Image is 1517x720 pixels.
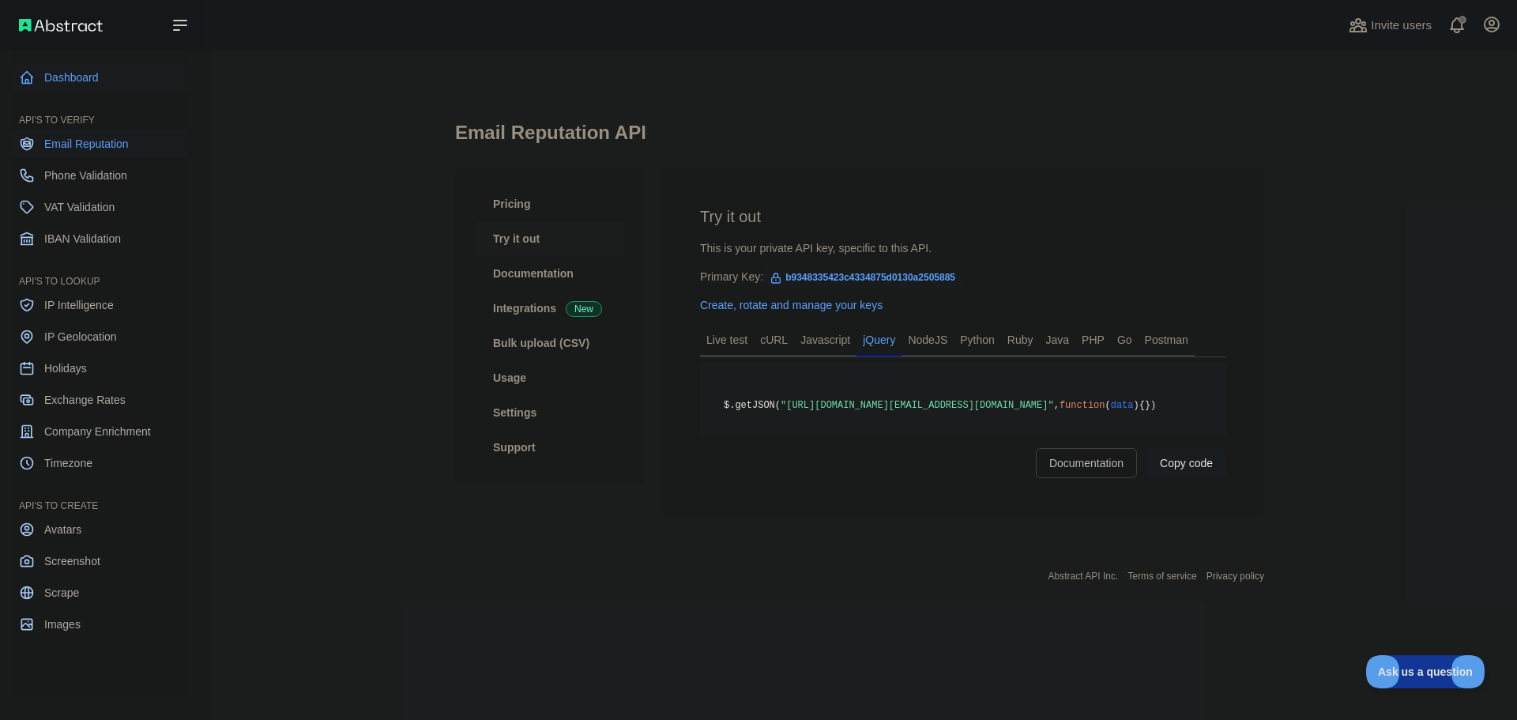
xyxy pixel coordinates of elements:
span: Exchange Rates [44,392,126,408]
a: Scrape [13,579,190,607]
span: data [1111,400,1134,411]
a: Phone Validation [13,161,190,190]
a: IP Intelligence [13,291,190,319]
span: Holidays [44,360,87,376]
a: Try it out [474,221,624,256]
a: Privacy policy [1206,571,1264,582]
a: NodeJS [902,327,954,352]
a: Images [13,610,190,639]
span: function [1060,400,1105,411]
a: Pricing [474,187,624,221]
a: Live test [700,327,754,352]
a: Usage [474,360,624,395]
span: { [1139,400,1145,411]
span: }) [1145,400,1156,411]
span: Avatars [44,522,81,537]
a: Integrations New [474,291,624,326]
a: Timezone [13,449,190,477]
a: Email Reputation [13,130,190,158]
a: Exchange Rates [13,386,190,414]
span: ) [1134,400,1139,411]
a: Holidays [13,354,190,383]
a: PHP [1075,327,1111,352]
a: Bulk upload (CSV) [474,326,624,360]
a: Ruby [1001,327,1040,352]
span: New [566,301,602,317]
span: VAT Validation [44,199,115,215]
span: Images [44,616,81,632]
span: Company Enrichment [44,424,151,439]
a: Go [1111,327,1139,352]
a: Create, rotate and manage your keys [700,299,883,311]
a: IP Geolocation [13,322,190,351]
span: IP Geolocation [44,329,117,345]
span: "[URL][DOMAIN_NAME][EMAIL_ADDRESS][DOMAIN_NAME]" [781,400,1054,411]
span: $.getJSON( [724,400,781,411]
a: Python [954,327,1001,352]
a: Documentation [474,256,624,291]
a: Avatars [13,515,190,544]
a: Postman [1139,327,1195,352]
div: This is your private API key, specific to this API. [700,240,1226,256]
a: Dashboard [13,63,190,92]
button: Invite users [1346,13,1435,38]
div: API'S TO VERIFY [13,95,190,126]
a: Documentation [1036,448,1137,478]
div: Primary Key: [700,269,1226,285]
a: Abstract API Inc. [1048,571,1119,582]
span: , [1054,400,1060,411]
a: Javascript [794,327,856,352]
a: VAT Validation [13,193,190,221]
a: cURL [754,327,794,352]
span: b9348335423c4334875d0130a2505885 [763,266,962,289]
div: API'S TO CREATE [13,481,190,512]
h1: Email Reputation API [455,120,1264,158]
a: Support [474,430,624,465]
a: Screenshot [13,547,190,575]
span: Screenshot [44,553,100,569]
a: IBAN Validation [13,224,190,253]
a: jQuery [856,327,902,352]
div: API'S TO LOOKUP [13,256,190,288]
span: Scrape [44,585,79,601]
h2: Try it out [700,205,1226,228]
iframe: Toggle Customer Support [1366,655,1485,688]
span: Email Reputation [44,136,129,152]
a: Settings [474,395,624,430]
span: Invite users [1371,17,1432,35]
span: IBAN Validation [44,231,121,247]
span: IP Intelligence [44,297,114,313]
a: Java [1040,327,1076,352]
button: Copy code [1146,448,1226,478]
a: Terms of service [1127,571,1196,582]
span: Phone Validation [44,168,127,183]
span: Timezone [44,455,92,471]
a: Company Enrichment [13,417,190,446]
span: ( [1105,400,1110,411]
img: Abstract API [19,19,103,32]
